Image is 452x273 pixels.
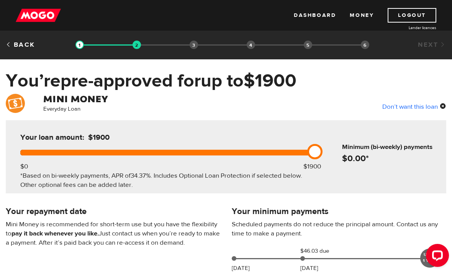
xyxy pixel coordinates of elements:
[20,133,163,142] h5: Your loan amount:
[6,41,35,49] a: Back
[232,264,250,273] p: [DATE]
[350,8,374,23] a: Money
[342,142,443,152] h6: Minimum (bi-weekly) payments
[294,8,336,23] a: Dashboard
[244,69,296,92] span: $1900
[88,132,110,142] span: $1900
[300,264,318,273] p: [DATE]
[418,41,446,49] a: Next
[347,153,366,164] span: 0.00
[232,206,446,217] h4: Your minimum payments
[133,41,141,49] img: transparent-188c492fd9eaac0f573672f40bb141c2.gif
[75,41,84,49] img: transparent-188c492fd9eaac0f573672f40bb141c2.gif
[6,206,220,217] h4: Your repayment date
[382,101,446,111] div: Don’t want this loan
[388,8,436,23] a: Logout
[379,25,436,31] a: Lender licences
[342,153,443,164] h4: $
[20,171,311,190] div: *Based on bi-weekly payments, APR of . Includes Optional Loan Protection if selected below. Other...
[11,229,99,238] b: pay it back whenever you like.
[303,162,321,171] div: $1900
[131,172,151,180] span: 34.37%
[16,8,61,23] img: mogo_logo-11ee424be714fa7cbb0f0f49df9e16ec.png
[6,220,220,247] p: Mini Money is recommended for short-term use but you have the flexibility to Just contact us when...
[6,71,446,91] h1: You’re pre-approved for up to
[20,162,28,171] div: $0
[300,247,339,256] span: $46.03 due
[420,241,452,273] iframe: LiveChat chat widget
[232,220,446,238] p: Scheduled payments do not reduce the principal amount. Contact us any time to make a payment.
